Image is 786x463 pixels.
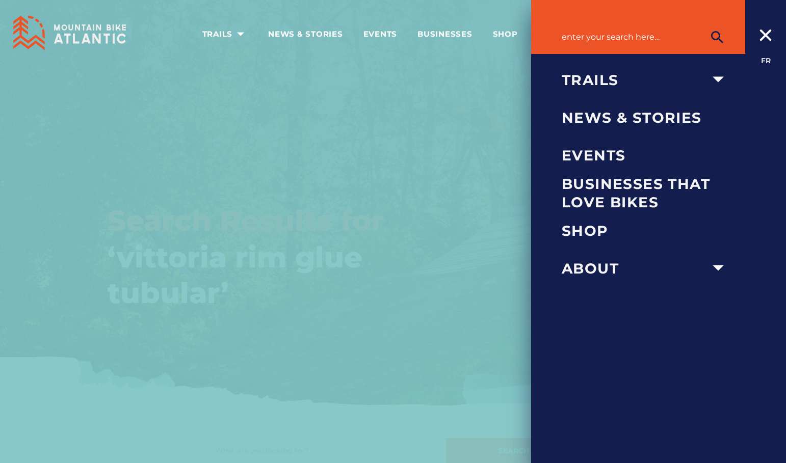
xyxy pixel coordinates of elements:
span: Trails [202,29,248,39]
span: News & Stories [268,29,343,39]
a: FR [761,56,771,65]
a: Events [562,137,730,174]
span: Trails [562,71,706,89]
a: About [562,250,706,287]
ion-icon: search [709,29,725,45]
ion-icon: arrow dropdown [233,27,248,41]
a: Trails [562,61,706,99]
a: News & Stories [562,99,730,137]
a: Shop [562,212,730,250]
span: News & Stories [562,108,730,127]
span: About [562,259,706,278]
span: Businesses that love bikes [562,175,730,212]
span: Events [363,29,398,39]
ion-icon: arrow dropdown [707,257,729,279]
button: search [704,27,730,47]
input: Enter your search here… [562,27,730,47]
span: Shop [493,29,518,39]
span: Events [562,146,730,165]
span: Shop [562,222,730,240]
ion-icon: arrow dropdown [707,68,729,91]
a: Businesses that love bikes [562,174,730,212]
span: Businesses [417,29,473,39]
